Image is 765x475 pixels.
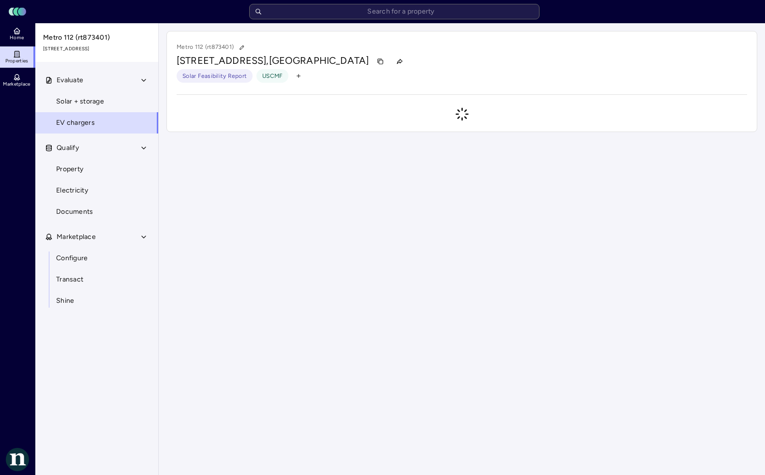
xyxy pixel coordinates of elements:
[182,71,247,81] span: Solar Feasibility Report
[35,159,159,180] a: Property
[57,75,83,86] span: Evaluate
[177,69,253,83] button: Solar Feasibility Report
[249,4,540,19] input: Search for a property
[3,81,30,87] span: Marketplace
[177,41,248,54] p: Metro 112 (rt873401)
[35,180,159,201] a: Electricity
[57,232,96,242] span: Marketplace
[56,185,88,196] span: Electricity
[56,118,95,128] span: EV chargers
[256,69,288,83] button: USCMF
[43,32,151,43] span: Metro 112 (rt873401)
[35,70,159,91] button: Evaluate
[10,35,24,41] span: Home
[5,58,29,64] span: Properties
[35,91,159,112] a: Solar + storage
[56,253,88,264] span: Configure
[35,248,159,269] a: Configure
[35,112,159,134] a: EV chargers
[35,290,159,312] a: Shine
[35,226,159,248] button: Marketplace
[269,55,369,66] span: [GEOGRAPHIC_DATA]
[56,296,74,306] span: Shine
[177,55,269,66] span: [STREET_ADDRESS],
[56,274,83,285] span: Transact
[35,269,159,290] a: Transact
[57,143,79,153] span: Qualify
[6,448,29,471] img: Nuveen
[262,71,283,81] span: USCMF
[35,137,159,159] button: Qualify
[56,96,104,107] span: Solar + storage
[56,207,93,217] span: Documents
[35,201,159,223] a: Documents
[56,164,83,175] span: Property
[43,45,151,53] span: [STREET_ADDRESS]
